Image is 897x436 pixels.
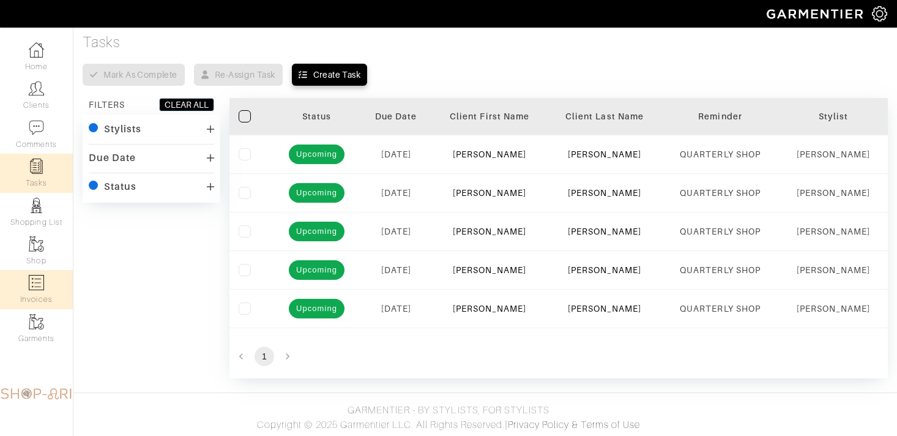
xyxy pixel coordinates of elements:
[557,110,653,122] div: Client Last Name
[29,314,44,329] img: garments-icon-b7da505a4dc4fd61783c78ac3ca0ef83fa9d6f193b1c9dc38574b1d14d53ca28.png
[671,187,769,199] div: QUARTERLY SHOP
[671,148,769,160] div: QUARTERLY SHOP
[671,264,769,276] div: QUARTERLY SHOP
[671,303,769,315] div: QUARTERLY SHOP
[104,181,136,193] div: Status
[788,225,879,238] div: [PERSON_NAME]
[381,188,411,198] span: [DATE]
[788,148,879,160] div: [PERSON_NAME]
[257,419,505,430] span: Copyright © 2025 Garmentier LLC. All Rights Reserved.
[83,34,888,51] h4: Tasks
[381,149,411,159] span: [DATE]
[453,265,527,275] a: [PERSON_NAME]
[89,99,125,111] div: FILTERS
[568,265,642,275] a: [PERSON_NAME]
[282,110,351,122] div: Status
[255,347,274,366] button: page 1
[671,110,769,122] div: Reminder
[788,303,879,315] div: [PERSON_NAME]
[29,120,44,135] img: comment-icon-a0a6a9ef722e966f86d9cbdc48e553b5cf19dbc54f86b18d962a5391bc8f6eb6.png
[29,42,44,58] img: dashboard-icon-dbcd8f5a0b271acd01030246c82b418ddd0df26cd7fceb0bd07c9910d44c42f6.png
[381,304,411,314] span: [DATE]
[508,419,640,430] a: Privacy Policy & Terms of Use
[788,187,879,199] div: [PERSON_NAME]
[292,64,367,86] button: Create Task
[29,236,44,252] img: garments-icon-b7da505a4dc4fd61783c78ac3ca0ef83fa9d6f193b1c9dc38574b1d14d53ca28.png
[289,187,344,199] span: Upcoming
[568,304,642,314] a: [PERSON_NAME]
[229,347,888,366] nav: pagination navigation
[671,225,769,238] div: QUARTERLY SHOP
[568,149,642,159] a: [PERSON_NAME]
[453,227,527,236] a: [PERSON_NAME]
[313,69,360,81] div: Create Task
[872,6,887,21] img: gear-icon-white-bd11855cb880d31180b6d7d6211b90ccbf57a29d726f0c71d8c61bd08dd39cc2.png
[289,264,344,276] span: Upcoming
[381,227,411,236] span: [DATE]
[453,304,527,314] a: [PERSON_NAME]
[159,98,214,111] button: CLEAR ALL
[89,152,136,164] div: Due Date
[568,188,642,198] a: [PERSON_NAME]
[788,110,879,122] div: Stylist
[453,149,527,159] a: [PERSON_NAME]
[289,303,344,315] span: Upcoming
[761,3,872,24] img: garmentier-logo-header-white-b43fb05a5012e4ada735d5af1a66efaba907eab6374d6393d1fbf88cb4ef424d.png
[289,148,344,160] span: Upcoming
[453,188,527,198] a: [PERSON_NAME]
[29,275,44,290] img: orders-icon-0abe47150d42831381b5fb84f609e132dff9fe21cb692f30cb5eec754e2cba89.png
[104,123,141,135] div: Stylists
[165,99,209,111] div: CLEAR ALL
[289,225,344,238] span: Upcoming
[568,227,642,236] a: [PERSON_NAME]
[381,265,411,275] span: [DATE]
[29,159,44,174] img: reminder-icon-8004d30b9f0a5d33ae49ab947aed9ed385cf756f9e5892f1edd6e32f2345188e.png
[788,264,879,276] div: [PERSON_NAME]
[29,198,44,213] img: stylists-icon-eb353228a002819b7ec25b43dbf5f0378dd9e0616d9560372ff212230b889e62.png
[441,110,538,122] div: Client First Name
[370,110,422,122] div: Due Date
[29,81,44,96] img: clients-icon-6bae9207a08558b7cb47a8932f037763ab4055f8c8b6bfacd5dc20c3e0201464.png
